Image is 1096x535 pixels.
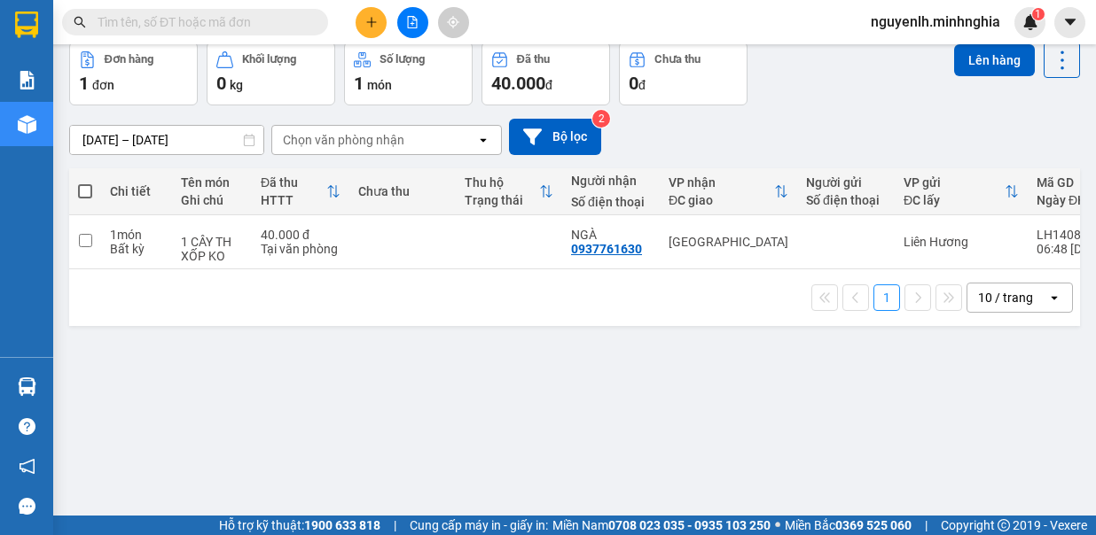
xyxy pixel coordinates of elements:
[207,42,335,105] button: Khối lượng0kg
[608,518,771,532] strong: 0708 023 035 - 0935 103 250
[669,193,774,207] div: ĐC giao
[252,168,349,215] th: Toggle SortBy
[358,184,447,198] div: Chưa thu
[69,42,198,105] button: Đơn hàng1đơn
[102,43,116,57] span: environment
[110,228,163,242] div: 1 món
[571,174,651,188] div: Người nhận
[904,193,1005,207] div: ĐC lấy
[904,235,1019,249] div: Liên Hương
[669,235,788,249] div: [GEOGRAPHIC_DATA]
[654,53,701,66] div: Chưa thu
[8,39,338,61] li: 01 [PERSON_NAME]
[70,126,263,154] input: Select a date range.
[242,53,296,66] div: Khối lượng
[660,168,797,215] th: Toggle SortBy
[465,193,539,207] div: Trạng thái
[509,119,601,155] button: Bộ lọc
[261,193,326,207] div: HTTT
[110,242,163,256] div: Bất kỳ
[18,71,36,89] img: solution-icon
[8,8,97,97] img: logo.jpg
[261,175,326,190] div: Đã thu
[181,235,243,263] div: 1 CÂY TH XỐP KO
[1022,14,1038,30] img: icon-new-feature
[517,53,550,66] div: Đã thu
[230,78,243,92] span: kg
[775,522,780,529] span: ⚪️
[19,418,35,435] span: question-circle
[806,193,886,207] div: Số điện thoại
[552,516,771,535] span: Miền Nam
[304,518,380,532] strong: 1900 633 818
[857,11,1014,33] span: nguyenlh.minhnghia
[638,78,646,92] span: đ
[105,53,153,66] div: Đơn hàng
[998,519,1010,531] span: copyright
[954,44,1035,76] button: Lên hàng
[380,53,425,66] div: Số lượng
[785,516,912,535] span: Miền Bắc
[619,42,748,105] button: Chưa thu0đ
[18,377,36,396] img: warehouse-icon
[261,228,341,242] div: 40.000 đ
[102,65,116,79] span: phone
[491,73,545,94] span: 40.000
[835,518,912,532] strong: 0369 525 060
[447,16,459,28] span: aim
[367,78,392,92] span: món
[410,516,548,535] span: Cung cấp máy in - giấy in:
[261,242,341,256] div: Tại văn phòng
[8,61,338,83] li: 02523854854
[79,73,89,94] span: 1
[98,12,307,32] input: Tìm tên, số ĐT hoặc mã đơn
[629,73,638,94] span: 0
[92,78,114,92] span: đơn
[895,168,1028,215] th: Toggle SortBy
[1054,7,1085,38] button: caret-down
[1047,291,1061,305] svg: open
[397,7,428,38] button: file-add
[19,458,35,475] span: notification
[873,284,900,311] button: 1
[110,184,163,198] div: Chi tiết
[571,242,642,256] div: 0937761630
[978,289,1033,306] div: 10 / trang
[181,193,243,207] div: Ghi chú
[283,131,404,149] div: Chọn văn phòng nhận
[356,7,387,38] button: plus
[8,111,193,140] b: GỬI : Liên Hương
[406,16,419,28] span: file-add
[216,73,226,94] span: 0
[219,516,380,535] span: Hỗ trợ kỹ thuật:
[15,12,38,38] img: logo-vxr
[1032,8,1045,20] sup: 1
[365,16,378,28] span: plus
[571,195,651,209] div: Số điện thoại
[904,175,1005,190] div: VP gửi
[806,175,886,190] div: Người gửi
[592,110,610,128] sup: 2
[669,175,774,190] div: VP nhận
[925,516,928,535] span: |
[181,175,243,190] div: Tên món
[456,168,562,215] th: Toggle SortBy
[438,7,469,38] button: aim
[465,175,539,190] div: Thu hộ
[394,516,396,535] span: |
[476,133,490,147] svg: open
[1035,8,1041,20] span: 1
[354,73,364,94] span: 1
[1062,14,1078,30] span: caret-down
[102,12,252,34] b: [PERSON_NAME]
[481,42,610,105] button: Đã thu40.000đ
[74,16,86,28] span: search
[19,498,35,515] span: message
[571,228,651,242] div: NGÀ
[545,78,552,92] span: đ
[344,42,473,105] button: Số lượng1món
[18,115,36,134] img: warehouse-icon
